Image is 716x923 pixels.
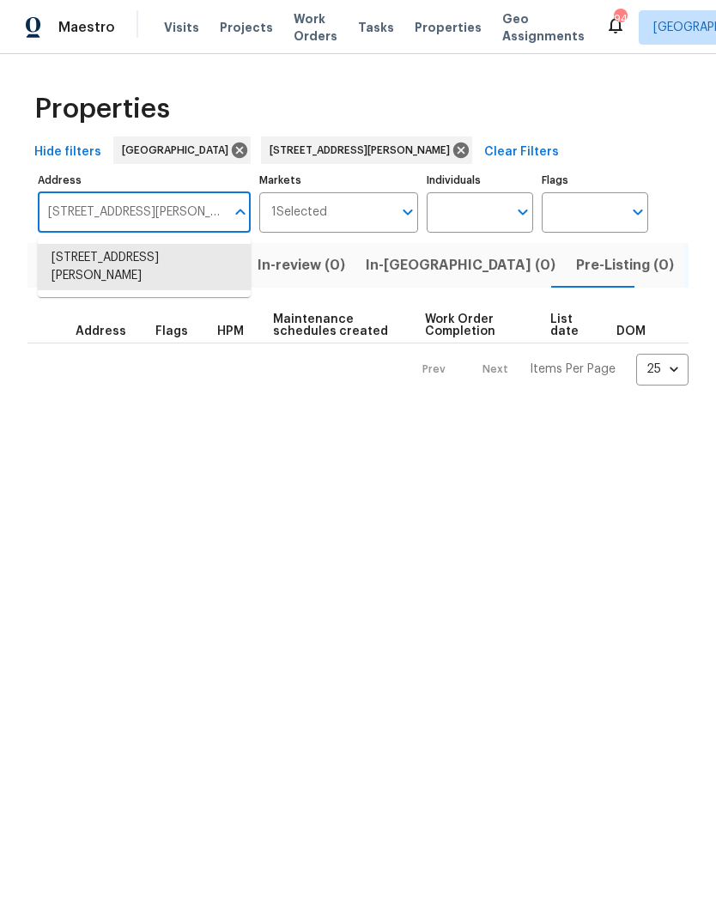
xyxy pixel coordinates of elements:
div: [STREET_ADDRESS][PERSON_NAME] [261,137,472,164]
p: Items Per Page [530,361,616,378]
div: 25 [636,347,689,392]
span: Tasks [358,21,394,33]
span: In-[GEOGRAPHIC_DATA] (0) [366,253,555,277]
span: Maestro [58,19,115,36]
nav: Pagination Navigation [406,354,689,386]
span: Properties [415,19,482,36]
label: Individuals [427,175,533,185]
button: Open [626,200,650,224]
span: Work Orders [294,10,337,45]
label: Address [38,175,251,185]
input: Search ... [38,192,225,233]
span: Visits [164,19,199,36]
button: Close [228,200,252,224]
li: [STREET_ADDRESS][PERSON_NAME] [38,244,251,290]
span: Hide filters [34,142,101,163]
button: Clear Filters [477,137,566,168]
span: Flags [155,325,188,337]
span: Work Order Completion [425,313,521,337]
span: In-review (0) [258,253,345,277]
span: Pre-Listing (0) [576,253,674,277]
span: [GEOGRAPHIC_DATA] [122,142,235,159]
span: DOM [616,325,646,337]
span: Projects [220,19,273,36]
button: Hide filters [27,137,108,168]
span: HPM [217,325,244,337]
label: Markets [259,175,419,185]
span: [STREET_ADDRESS][PERSON_NAME] [270,142,457,159]
button: Open [396,200,420,224]
span: Geo Assignments [502,10,585,45]
label: Flags [542,175,648,185]
span: List date [550,313,587,337]
button: Open [511,200,535,224]
div: [GEOGRAPHIC_DATA] [113,137,251,164]
span: Properties [34,100,170,118]
span: Clear Filters [484,142,559,163]
span: Address [76,325,126,337]
span: 1 Selected [271,205,327,220]
div: 94 [614,10,626,27]
span: Maintenance schedules created [273,313,396,337]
